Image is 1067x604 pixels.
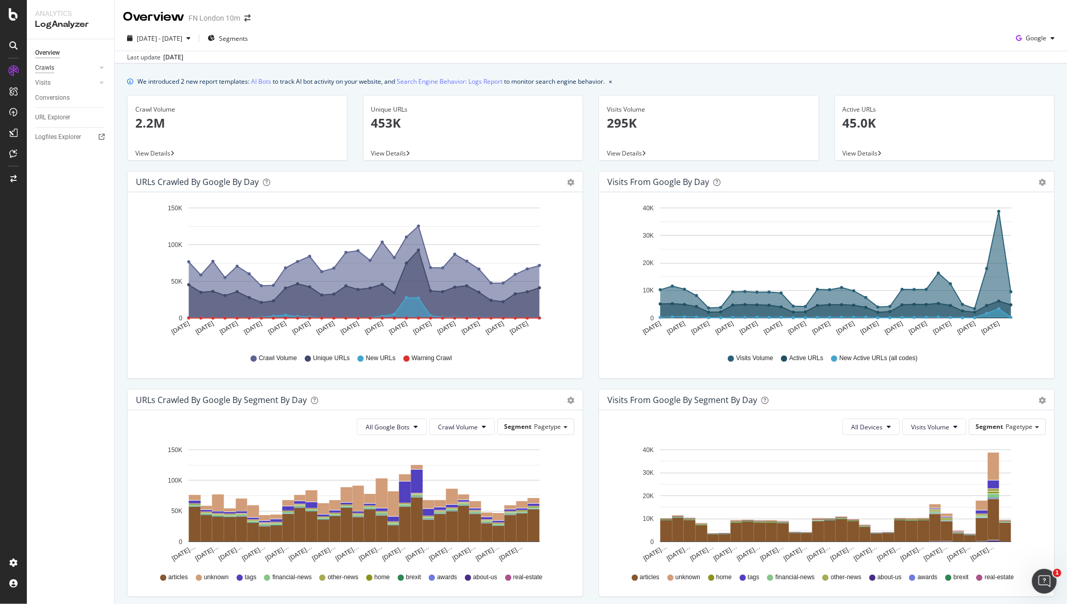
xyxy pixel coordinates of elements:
[35,8,106,19] div: Analytics
[259,354,297,363] span: Crawl Volume
[35,63,97,73] a: Crawls
[643,259,654,267] text: 20K
[171,508,182,515] text: 50K
[534,422,561,431] span: Pagetype
[607,443,1046,563] svg: A chart.
[607,105,811,114] div: Visits Volume
[35,112,107,123] a: URL Explorer
[789,354,823,363] span: Active URLs
[35,112,70,123] div: URL Explorer
[509,320,529,336] text: [DATE]
[976,422,1003,431] span: Segment
[35,48,60,58] div: Overview
[763,320,783,336] text: [DATE]
[339,320,360,336] text: [DATE]
[787,320,807,336] text: [DATE]
[851,423,883,431] span: All Devices
[357,419,427,435] button: All Google Bots
[267,320,288,336] text: [DATE]
[244,14,250,22] div: arrow-right-arrow-left
[436,320,457,336] text: [DATE]
[168,241,182,249] text: 100K
[171,278,182,285] text: 50K
[1053,569,1061,577] span: 1
[412,354,452,363] span: Warning Crawl
[35,48,107,58] a: Overview
[364,320,384,336] text: [DATE]
[839,354,917,363] span: New Active URLs (all codes)
[35,19,106,30] div: LogAnalyzer
[843,114,1047,132] p: 45.0K
[1026,34,1046,42] span: Google
[406,573,421,582] span: brexit
[831,573,861,582] span: other-news
[932,320,952,336] text: [DATE]
[35,132,107,143] a: Logfiles Explorer
[607,200,1046,344] svg: A chart.
[748,573,760,582] span: tags
[607,177,709,187] div: Visits from Google by day
[736,354,773,363] span: Visits Volume
[245,573,257,582] span: tags
[567,179,574,186] div: gear
[136,177,259,187] div: URLs Crawled by Google by day
[650,315,654,322] text: 0
[243,320,263,336] text: [DATE]
[137,34,182,43] span: [DATE] - [DATE]
[884,320,904,336] text: [DATE]
[315,320,336,336] text: [DATE]
[35,92,107,103] a: Conversions
[607,149,642,158] span: View Details
[327,573,358,582] span: other-news
[643,469,654,476] text: 30K
[811,320,831,336] text: [DATE]
[189,13,240,23] div: FN London 10m
[203,30,252,47] button: Segments
[956,320,977,336] text: [DATE]
[643,515,654,522] text: 10K
[429,419,495,435] button: Crawl Volume
[437,573,457,582] span: awards
[291,320,312,336] text: [DATE]
[136,443,575,563] div: A chart.
[135,114,339,132] p: 2.2M
[35,78,97,88] a: Visits
[643,205,654,212] text: 40K
[985,573,1014,582] span: real-estate
[371,149,406,158] span: View Details
[313,354,350,363] span: Unique URLs
[388,320,409,336] text: [DATE]
[412,320,433,336] text: [DATE]
[179,315,182,322] text: 0
[907,320,928,336] text: [DATE]
[640,573,660,582] span: articles
[127,76,1055,87] div: info banner
[168,446,182,454] text: 150K
[690,320,711,336] text: [DATE]
[397,76,503,87] a: Search Engine Behavior: Logs Report
[676,573,700,582] span: unknown
[643,446,654,454] text: 40K
[366,354,395,363] span: New URLs
[877,573,902,582] span: about-us
[607,114,811,132] p: 295K
[127,53,183,62] div: Last update
[775,573,814,582] span: financial-news
[371,114,575,132] p: 453K
[218,320,239,336] text: [DATE]
[859,320,880,336] text: [DATE]
[843,149,878,158] span: View Details
[136,200,575,344] div: A chart.
[135,105,339,114] div: Crawl Volume
[484,320,505,336] text: [DATE]
[650,538,654,546] text: 0
[135,149,170,158] span: View Details
[137,76,605,87] div: We introduced 2 new report templates: to track AI bot activity on your website, and to monitor se...
[35,78,51,88] div: Visits
[136,395,307,405] div: URLs Crawled by Google By Segment By Day
[168,477,182,484] text: 100K
[641,320,662,336] text: [DATE]
[513,573,543,582] span: real-estate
